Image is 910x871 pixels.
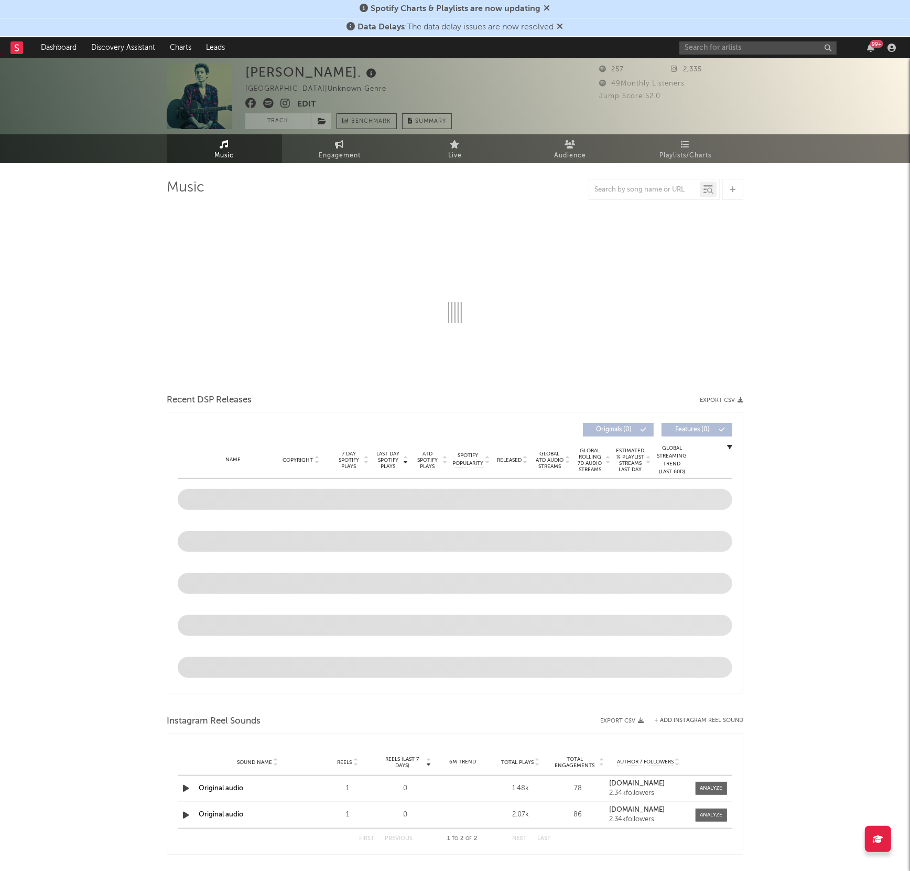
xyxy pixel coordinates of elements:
[199,785,243,792] a: Original audio
[654,718,743,724] button: + Add Instagram Reel Sound
[644,718,743,724] div: + Add Instagram Reel Sound
[552,810,604,820] div: 86
[870,40,883,48] div: 99 +
[466,836,472,841] span: of
[609,806,688,814] a: [DOMAIN_NAME]
[589,186,700,194] input: Search by song name or URL
[414,451,441,470] span: ATD Spotify Plays
[583,423,654,437] button: Originals(0)
[600,718,644,724] button: Export CSV
[337,759,352,766] span: Reels
[335,451,363,470] span: 7 Day Spotify Plays
[671,66,702,73] span: 2,335
[501,759,534,766] span: Total Plays
[283,457,313,463] span: Copyright
[599,66,624,73] span: 257
[497,457,522,463] span: Released
[616,448,645,473] span: Estimated % Playlist Streams Last Day
[245,113,311,129] button: Track
[402,113,452,129] button: Summary
[662,423,732,437] button: Features(0)
[609,790,688,797] div: 2.34k followers
[668,427,717,433] span: Features ( 0 )
[513,134,628,163] a: Audience
[415,119,446,124] span: Summary
[656,444,688,476] div: Global Streaming Trend (Last 60D)
[576,448,604,473] span: Global Rolling 7D Audio Streams
[628,134,743,163] a: Playlists/Charts
[555,150,587,162] span: Audience
[679,41,837,55] input: Search for artists
[321,810,374,820] div: 1
[199,37,232,58] a: Leads
[609,780,665,787] strong: [DOMAIN_NAME]
[371,5,541,13] span: Spotify Charts & Playlists are now updating
[319,150,361,162] span: Engagement
[379,756,425,769] span: Reels (last 7 days)
[358,23,554,31] span: : The data delay issues are now resolved
[337,113,397,129] a: Benchmark
[359,836,374,842] button: First
[379,783,431,794] div: 0
[599,93,660,100] span: Jump Score: 52.0
[535,451,564,470] span: Global ATD Audio Streams
[552,756,598,769] span: Total Engagements
[453,452,484,468] span: Spotify Popularity
[297,98,316,111] button: Edit
[700,397,743,403] button: Export CSV
[237,759,272,766] span: Sound Name
[557,23,564,31] span: Dismiss
[245,83,398,95] div: [GEOGRAPHIC_DATA] | Unknown Genre
[351,115,391,128] span: Benchmark
[245,63,379,81] div: [PERSON_NAME].
[512,836,527,842] button: Next
[609,780,688,788] a: [DOMAIN_NAME]
[590,427,638,433] span: Originals ( 0 )
[609,806,665,813] strong: [DOMAIN_NAME]
[397,134,513,163] a: Live
[494,783,547,794] div: 1.48k
[215,150,234,162] span: Music
[167,394,252,407] span: Recent DSP Releases
[84,37,162,58] a: Discovery Assistant
[199,456,267,464] div: Name
[358,23,405,31] span: Data Delays
[552,783,604,794] div: 78
[162,37,199,58] a: Charts
[434,833,491,845] div: 1 2 2
[374,451,402,470] span: Last Day Spotify Plays
[282,134,397,163] a: Engagement
[537,836,551,842] button: Last
[609,816,688,823] div: 2.34k followers
[379,810,431,820] div: 0
[452,836,459,841] span: to
[199,811,243,818] a: Original audio
[321,783,374,794] div: 1
[599,80,685,87] span: 49 Monthly Listeners
[385,836,413,842] button: Previous
[437,758,489,766] div: 6M Trend
[167,134,282,163] a: Music
[544,5,550,13] span: Dismiss
[34,37,84,58] a: Dashboard
[167,715,261,728] span: Instagram Reel Sounds
[867,44,874,52] button: 99+
[660,150,712,162] span: Playlists/Charts
[448,150,462,162] span: Live
[617,759,674,766] span: Author / Followers
[494,810,547,820] div: 2.07k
